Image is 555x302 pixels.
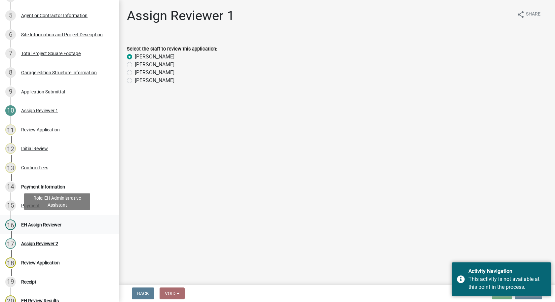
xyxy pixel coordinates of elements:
span: Share [526,11,540,18]
span: Back [137,291,149,296]
div: 18 [5,257,16,268]
div: This activity is not available at this point in the process. [468,275,546,291]
button: Back [132,287,154,299]
div: Application Submittal [21,89,65,94]
button: shareShare [511,8,546,21]
div: Receipt [21,280,36,284]
div: 19 [5,277,16,287]
label: [PERSON_NAME] [135,53,174,61]
div: Assign Reviewer 1 [21,108,58,113]
div: 9 [5,86,16,97]
div: Payment [21,203,40,208]
h1: Assign Reviewer 1 [127,8,234,24]
div: Review Application [21,127,60,132]
div: Agent or Contractor Information [21,13,88,18]
div: Role: EH Administrative Assistant [24,193,90,210]
div: Site Information and Project Description [21,32,103,37]
div: 17 [5,238,16,249]
div: Payment Information [21,185,65,189]
div: EH Assign Reviewer [21,222,61,227]
div: Activity Navigation [468,267,546,275]
label: [PERSON_NAME] [135,61,174,69]
div: 5 [5,10,16,21]
div: 14 [5,182,16,192]
button: Void [160,287,185,299]
div: 13 [5,162,16,173]
div: Initial Review [21,146,48,151]
span: Void [165,291,175,296]
div: 11 [5,124,16,135]
div: Assign Reviewer 2 [21,241,58,246]
div: 8 [5,67,16,78]
i: share [517,11,525,18]
div: 12 [5,143,16,154]
div: 6 [5,29,16,40]
label: [PERSON_NAME] [135,77,174,84]
div: 15 [5,200,16,211]
div: 10 [5,105,16,116]
div: Confirm Fees [21,165,48,170]
div: 16 [5,219,16,230]
div: 7 [5,48,16,59]
label: [PERSON_NAME] [135,69,174,77]
div: Review Application [21,260,60,265]
div: Total Project Square Footage [21,51,81,56]
div: Garage edition Structure Information [21,70,97,75]
label: Select the staff to review this application: [127,47,217,51]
